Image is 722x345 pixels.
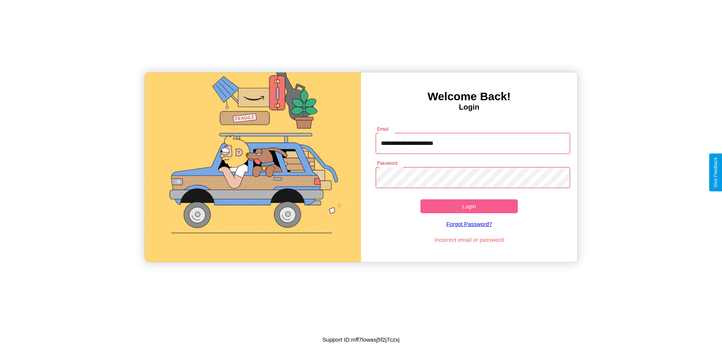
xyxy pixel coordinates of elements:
[372,213,567,235] a: Forgot Password?
[377,126,389,132] label: Email
[420,199,518,213] button: Login
[323,334,400,345] p: Support ID: mff7lowasj5f2j7czxj
[713,157,718,188] div: Give Feedback
[377,160,397,166] label: Password
[372,235,567,245] p: Incorrect email or password
[361,103,577,111] h4: Login
[145,72,361,262] img: gif
[361,90,577,103] h3: Welcome Back!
